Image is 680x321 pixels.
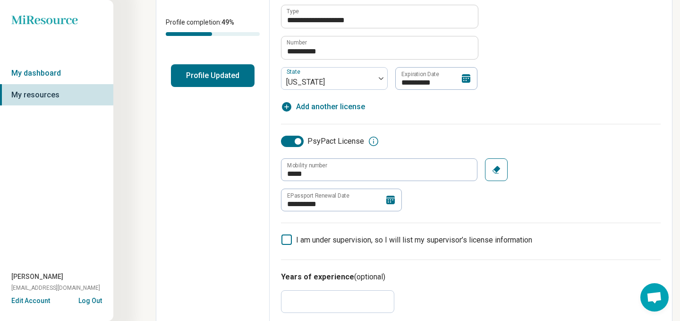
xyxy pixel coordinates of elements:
input: credential.licenses.0.name [281,5,478,28]
span: (optional) [354,272,385,281]
span: 49 % [221,18,234,26]
label: Type [287,9,299,14]
div: Open chat [640,283,669,312]
button: Log Out [78,296,102,304]
div: Profile completion [166,32,260,36]
span: I am under supervision, so I will list my supervisor’s license information [296,235,532,244]
span: Add another license [296,101,365,113]
button: Add another license [281,101,365,113]
button: Profile Updated [171,64,255,87]
label: Number [287,40,307,45]
div: Profile completion: [156,12,269,42]
button: Edit Account [11,296,50,306]
h3: Years of experience [281,271,661,283]
span: [PERSON_NAME] [11,272,63,282]
label: PsyPact License [281,136,364,147]
span: [EMAIL_ADDRESS][DOMAIN_NAME] [11,284,100,292]
label: State [287,69,302,75]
